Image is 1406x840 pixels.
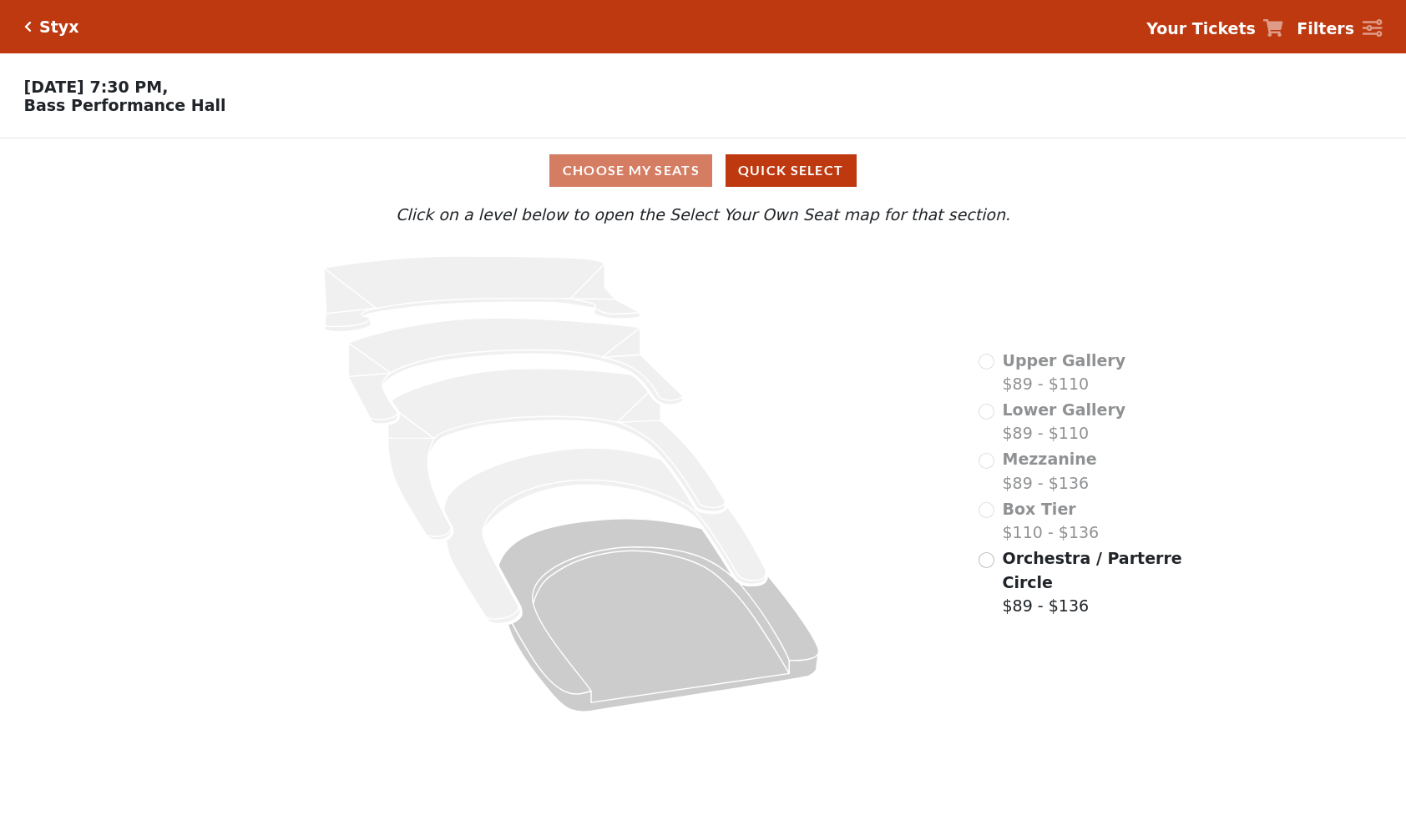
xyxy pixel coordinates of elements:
path: Upper Gallery - Seats Available: 0 [324,256,640,332]
a: Click here to go back to filters [24,21,32,33]
button: Quick Select [726,154,857,187]
p: Click on a level below to open the Select Your Own Seat map for that section. [188,203,1219,227]
path: Orchestra / Parterre Circle - Seats Available: 318 [498,519,819,712]
label: $89 - $136 [1003,447,1097,495]
span: Orchestra / Parterre Circle [1003,549,1182,591]
label: $89 - $110 [1003,398,1126,445]
strong: Filters [1297,19,1354,38]
label: $89 - $110 [1003,349,1126,396]
strong: Your Tickets [1146,19,1256,38]
h5: Styx [39,18,78,37]
label: $89 - $136 [1003,546,1185,618]
span: Lower Gallery [1003,400,1126,419]
span: Box Tier [1003,500,1076,518]
label: $110 - $136 [1003,497,1100,545]
a: Filters [1297,17,1382,41]
a: Your Tickets [1146,17,1283,41]
span: Upper Gallery [1003,351,1126,370]
span: Mezzanine [1003,450,1097,468]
